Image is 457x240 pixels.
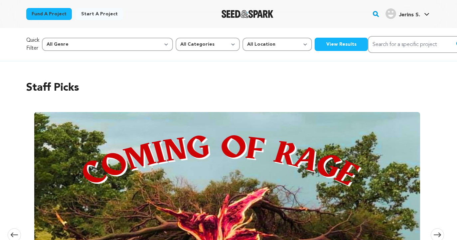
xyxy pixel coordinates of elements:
h2: Staff Picks [26,80,431,96]
a: Start a project [76,8,123,20]
a: Fund a project [26,8,72,20]
a: Seed&Spark Homepage [222,10,274,18]
span: Jerins S. [399,12,420,18]
img: user.png [385,8,396,19]
p: Quick Filter [26,36,39,52]
a: Jerins S.'s Profile [384,7,431,19]
button: View Results [315,38,368,51]
img: Seed&Spark Logo Dark Mode [222,10,274,18]
div: Jerins S.'s Profile [385,8,420,19]
span: Jerins S.'s Profile [384,7,431,21]
iframe: Intercom live chat [434,217,450,233]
